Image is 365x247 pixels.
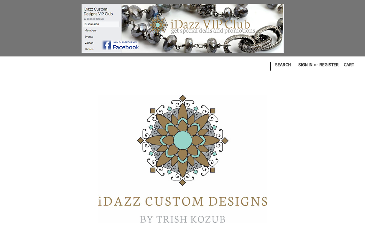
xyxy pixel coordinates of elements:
a: Search [271,56,295,73]
a: Register [316,56,342,73]
li: | [269,59,271,72]
a: Cart [340,56,358,73]
span: Cart [344,61,354,68]
span: or [313,61,319,68]
img: iDazz Custom Designs [98,95,267,223]
a: Sign in [295,56,316,73]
